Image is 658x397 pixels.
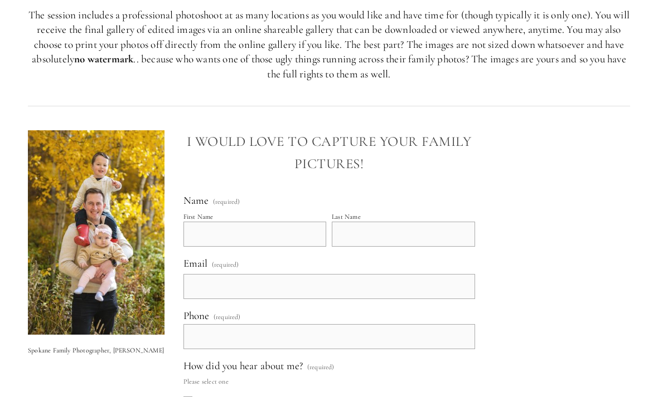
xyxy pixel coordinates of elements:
[307,360,335,375] span: (required)
[214,314,241,321] span: (required)
[74,53,133,66] strong: no watermark
[183,360,303,373] span: How did you hear about me?
[28,8,630,82] p: The session includes a professional photoshoot at as many locations as you would like and have ti...
[332,213,361,221] div: Last Name
[183,213,214,221] div: First Name
[212,258,239,272] span: (required)
[183,310,210,322] span: Phone
[183,131,475,175] h3: I Would Love to Capture Your Family Pictures!
[28,345,164,356] p: Spokane Family Photographer, [PERSON_NAME]
[183,257,208,270] span: Email
[183,375,335,389] p: Please select one
[183,194,209,207] span: Name
[213,199,240,205] span: (required)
